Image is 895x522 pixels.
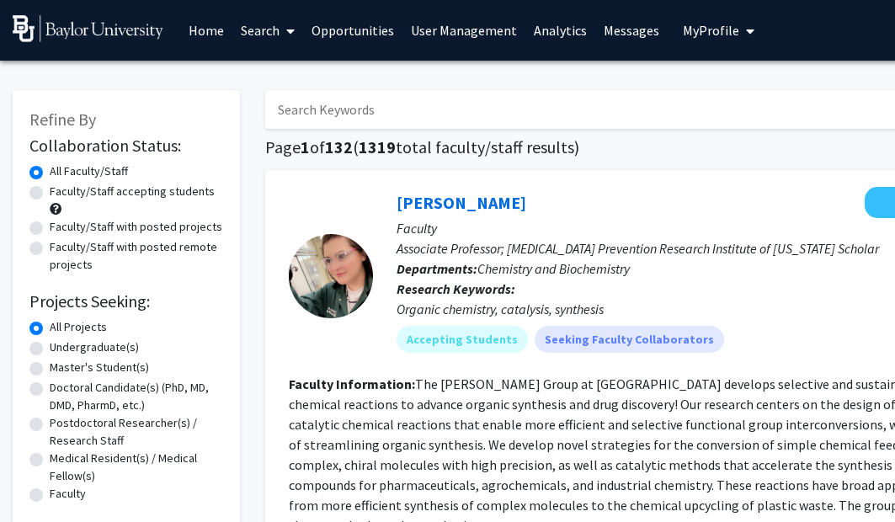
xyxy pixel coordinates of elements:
img: Baylor University Logo [13,15,163,42]
b: Research Keywords: [397,280,515,297]
a: Opportunities [303,1,402,60]
a: Search [232,1,303,60]
a: User Management [402,1,525,60]
span: Chemistry and Biochemistry [477,260,630,277]
label: Undergraduate(s) [50,338,139,356]
label: Master's Student(s) [50,359,149,376]
span: My Profile [683,22,739,39]
span: 1319 [359,136,396,157]
label: Doctoral Candidate(s) (PhD, MD, DMD, PharmD, etc.) [50,379,223,414]
label: Faculty [50,485,86,503]
span: 1 [301,136,310,157]
h2: Collaboration Status: [29,136,223,156]
a: Messages [595,1,668,60]
b: Faculty Information: [289,376,415,392]
label: Faculty/Staff with posted remote projects [50,238,223,274]
a: Home [180,1,232,60]
label: Faculty/Staff accepting students [50,183,215,200]
label: Medical Resident(s) / Medical Fellow(s) [50,450,223,485]
a: Analytics [525,1,595,60]
label: All Projects [50,318,107,336]
label: Faculty/Staff with posted projects [50,218,222,236]
span: 132 [325,136,353,157]
a: [PERSON_NAME] [397,192,526,213]
mat-chip: Accepting Students [397,326,528,353]
mat-chip: Seeking Faculty Collaborators [535,326,724,353]
b: Departments: [397,260,477,277]
label: Postdoctoral Researcher(s) / Research Staff [50,414,223,450]
label: All Faculty/Staff [50,162,128,180]
h2: Projects Seeking: [29,291,223,312]
span: Refine By [29,109,96,130]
